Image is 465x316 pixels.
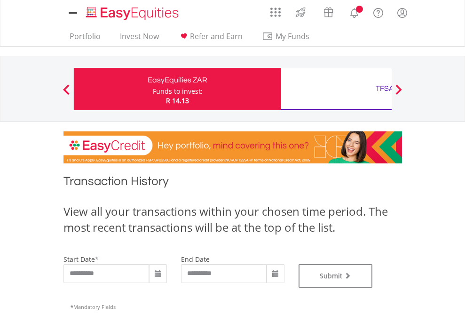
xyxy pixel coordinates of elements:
div: Funds to invest: [153,87,203,96]
a: Refer and Earn [174,32,246,46]
button: Previous [57,89,76,98]
span: Refer and Earn [190,31,243,41]
span: Mandatory Fields [71,303,116,310]
h1: Transaction History [63,173,402,194]
span: My Funds [262,30,323,42]
a: Home page [82,2,182,21]
a: Portfolio [66,32,104,46]
a: Vouchers [315,2,342,20]
a: FAQ's and Support [366,2,390,21]
img: EasyEquities_Logo.png [84,6,182,21]
button: Submit [299,264,373,288]
div: EasyEquities ZAR [79,73,276,87]
label: start date [63,255,95,264]
label: end date [181,255,210,264]
a: My Profile [390,2,414,23]
img: vouchers-v2.svg [321,5,336,20]
img: EasyCredit Promotion Banner [63,131,402,163]
span: R 14.13 [166,96,189,105]
img: thrive-v2.svg [293,5,308,20]
div: View all your transactions within your chosen time period. The most recent transactions will be a... [63,203,402,236]
button: Next [389,89,408,98]
a: Invest Now [116,32,163,46]
a: Notifications [342,2,366,21]
a: AppsGrid [264,2,287,17]
img: grid-menu-icon.svg [270,7,281,17]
